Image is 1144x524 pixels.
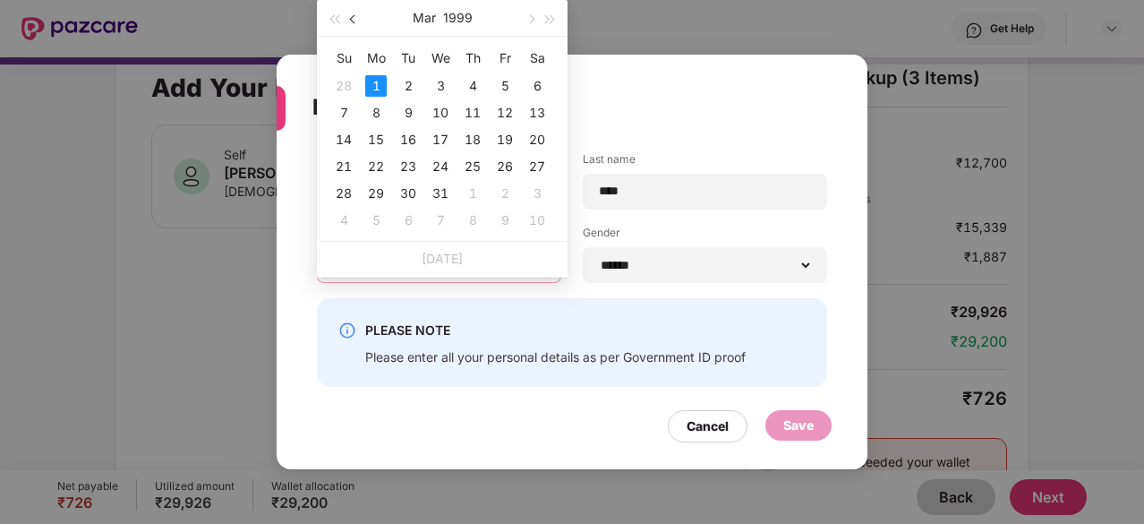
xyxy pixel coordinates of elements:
img: svg+xml;base64,PHN2ZyBpZD0iSW5mby0yMHgyMCIgeG1sbnM9Imh0dHA6Ly93d3cudzMub3JnLzIwMDAvc3ZnIiB3aWR0aD... [338,322,356,339]
div: Please enter all your personal details as per Government ID proof [365,348,746,365]
div: 3 [526,183,548,204]
label: Last name [583,151,827,174]
td: 1999-04-07 [424,207,457,234]
div: 25 [462,156,483,177]
td: 1999-03-08 [360,99,392,126]
div: 5 [494,75,516,97]
div: 24 [430,156,451,177]
td: 1999-03-13 [521,99,553,126]
th: Mo [360,44,392,73]
div: 6 [397,210,419,231]
td: 1999-03-15 [360,126,392,153]
td: 1999-03-20 [521,126,553,153]
td: 1999-04-04 [328,207,360,234]
td: 1999-03-17 [424,126,457,153]
th: Fr [489,44,521,73]
td: 1999-03-24 [424,153,457,180]
td: 1999-03-31 [424,180,457,207]
div: 16 [397,129,419,150]
td: 1999-03-03 [424,73,457,99]
a: [DATE] [422,251,463,266]
th: We [424,44,457,73]
td: 1999-04-03 [521,180,553,207]
div: 10 [526,210,548,231]
div: Edit Self [312,73,789,142]
td: 1999-03-02 [392,73,424,99]
td: 1999-03-01 [360,73,392,99]
div: 2 [494,183,516,204]
div: 11 [462,102,483,124]
div: 19 [494,129,516,150]
td: 1999-03-07 [328,99,360,126]
td: 1999-04-10 [521,207,553,234]
td: 1999-03-16 [392,126,424,153]
td: 1999-03-10 [424,99,457,126]
div: 27 [526,156,548,177]
div: 7 [430,210,451,231]
td: 1999-03-09 [392,99,424,126]
td: 1999-03-22 [360,153,392,180]
td: 1999-03-26 [489,153,521,180]
th: Su [328,44,360,73]
div: 1 [462,183,483,204]
td: 1999-04-01 [457,180,489,207]
td: 1999-03-12 [489,99,521,126]
div: 21 [333,156,354,177]
div: 10 [430,102,451,124]
td: 1999-03-29 [360,180,392,207]
div: 18 [462,129,483,150]
td: 1999-03-27 [521,153,553,180]
div: 22 [365,156,387,177]
div: 13 [526,102,548,124]
div: 9 [494,210,516,231]
div: 6 [526,75,548,97]
div: 29 [365,183,387,204]
div: 8 [365,102,387,124]
td: 1999-03-05 [489,73,521,99]
td: 1999-03-06 [521,73,553,99]
th: Th [457,44,489,73]
td: 1999-04-08 [457,207,489,234]
div: 4 [333,210,354,231]
div: 28 [333,75,354,97]
div: 8 [462,210,483,231]
td: 1999-03-28 [328,180,360,207]
div: 23 [397,156,419,177]
div: 28 [333,183,354,204]
div: 5 [365,210,387,231]
div: 15 [365,129,387,150]
div: Cancel [687,417,729,436]
td: 1999-04-09 [489,207,521,234]
div: 1 [365,75,387,97]
th: Tu [392,44,424,73]
td: 1999-04-02 [489,180,521,207]
div: 12 [494,102,516,124]
label: Gender [583,225,827,247]
td: 1999-02-28 [328,73,360,99]
div: 4 [462,75,483,97]
div: 9 [397,102,419,124]
td: 1999-03-18 [457,126,489,153]
div: 3 [430,75,451,97]
td: 1999-03-04 [457,73,489,99]
div: 30 [397,183,419,204]
div: 26 [494,156,516,177]
td: 1999-04-05 [360,207,392,234]
div: 14 [333,129,354,150]
td: 1999-03-19 [489,126,521,153]
td: 1999-04-06 [392,207,424,234]
th: Sa [521,44,553,73]
td: 1999-03-11 [457,99,489,126]
td: 1999-03-30 [392,180,424,207]
div: 2 [397,75,419,97]
div: 17 [430,129,451,150]
div: 7 [333,102,354,124]
td: 1999-03-25 [457,153,489,180]
div: 31 [430,183,451,204]
div: PLEASE NOTE [365,320,746,341]
div: Save [783,416,814,435]
div: 20 [526,129,548,150]
td: 1999-03-14 [328,126,360,153]
td: 1999-03-21 [328,153,360,180]
td: 1999-03-23 [392,153,424,180]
